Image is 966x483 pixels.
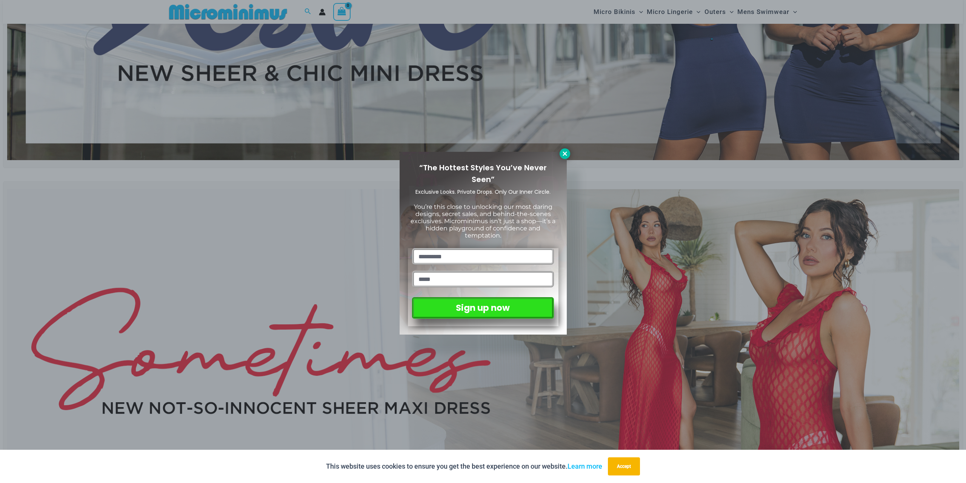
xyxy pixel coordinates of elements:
button: Close [560,148,570,159]
button: Accept [608,457,640,475]
span: You’re this close to unlocking our most daring designs, secret sales, and behind-the-scenes exclu... [411,203,555,239]
span: “The Hottest Styles You’ve Never Seen” [419,162,547,185]
a: Learn more [568,462,602,470]
button: Sign up now [412,297,554,319]
span: Exclusive Looks. Private Drops. Only Our Inner Circle. [415,188,551,196]
p: This website uses cookies to ensure you get the best experience on our website. [326,461,602,472]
